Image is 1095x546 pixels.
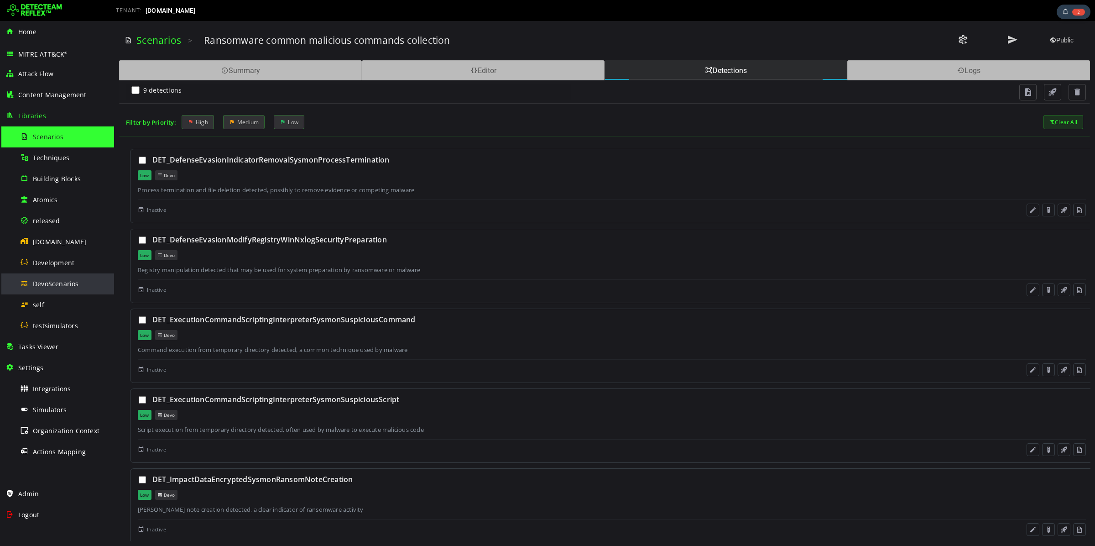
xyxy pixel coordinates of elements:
div: Devo [41,149,63,159]
span: self [33,300,44,309]
div: Script execution from temporary directory detected, often used by malware to execute malicious code [24,404,972,413]
span: Inactive [33,344,52,353]
span: Public [936,16,959,23]
div: Select this detection [24,215,33,224]
span: Libraries [18,111,46,120]
button: Public [925,14,970,25]
span: Integrations [33,384,71,393]
span: 9 detections [29,65,68,73]
div: Low [24,229,37,239]
div: Devo [41,469,63,479]
span: Simulators [33,405,67,414]
div: Process termination and file deletion detected, possibly to remove evidence or competing malware [24,165,972,173]
span: Home [18,27,36,36]
span: testsimulators [33,321,78,330]
div: Select this detection [24,294,33,304]
span: [DOMAIN_NAME] [33,237,87,246]
span: Logout [18,510,39,519]
div: Filter by Priority: [12,97,62,105]
img: Detecteam logo [7,3,62,18]
div: High [68,94,100,108]
div: Select this detection [24,374,33,383]
div: Devo [41,309,63,319]
span: Organization Context [33,426,99,435]
span: > [74,14,78,25]
span: Attack Flow [18,69,53,78]
div: Logs [733,39,976,59]
div: Select this detection [24,454,33,463]
h3: Ransomware common malicious commands collection [90,13,336,26]
div: Detections [490,39,733,59]
div: Devo [41,229,63,239]
span: Building Blocks [33,174,81,183]
div: Task Notifications [1057,5,1090,19]
div: DET_ExecutionCommandScriptingInterpreterSysmonSuspiciousCommand [38,294,972,304]
div: DET_ExecutionCommandScriptingInterpreterSysmonSuspiciousScript [38,373,972,383]
span: MITRE ATT&CK [18,50,68,58]
div: Command execution from temporary directory detected, a common technique used by malware [24,325,972,333]
span: Settings [18,363,44,372]
div: Low [24,469,37,479]
span: [DOMAIN_NAME] [146,7,196,14]
span: Inactive [33,504,52,513]
div: Select this detection [24,135,33,144]
span: Atomics [33,195,57,204]
span: Inactive [33,424,52,433]
a: Scenarios [22,13,67,26]
span: Actions Mapping [33,447,86,456]
span: Development [33,258,74,267]
span: 2 [1072,9,1085,16]
div: Editor [248,39,490,59]
span: Inactive [33,264,52,273]
div: DET_DefenseEvasionModifyRegistryWinNxlogSecurityPreparation [38,214,972,224]
span: released [33,216,60,225]
div: Low [24,149,37,159]
div: DET_DefenseEvasionIndicatorRemovalSysmonProcessTermination [38,134,972,144]
div: Summary [5,39,248,59]
div: Registry manipulation detected that may be used for system preparation by ransomware or malware [24,245,972,253]
span: Scenarios [33,132,63,141]
div: Clear All [929,94,969,108]
span: Tasks Viewer [18,342,58,351]
span: Content Management [18,90,87,99]
div: DET_ImpactDataEncryptedSysmonRansomNoteCreation [38,453,972,463]
div: Low [24,309,37,319]
span: Inactive [33,184,52,194]
span: DevoScenarios [33,279,79,288]
div: Devo [41,389,63,399]
div: Low [24,389,37,399]
div: Low [160,94,190,108]
sup: ® [64,51,67,55]
span: Techniques [33,153,69,162]
div: Medium [109,94,151,108]
div: [PERSON_NAME] note creation detected, a clear indicator of ransomware activity [24,484,972,493]
span: TENANT: [116,7,142,14]
span: Admin [18,489,39,498]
